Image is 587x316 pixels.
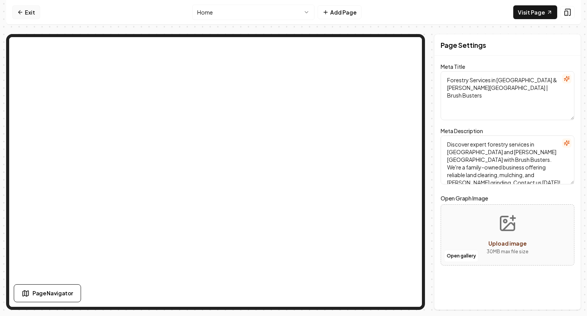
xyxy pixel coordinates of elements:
[441,127,483,134] label: Meta Description
[14,284,81,302] button: Page Navigator
[444,250,478,262] button: Open gallery
[441,40,486,50] h2: Page Settings
[488,240,527,247] span: Upload image
[480,208,535,262] button: Upload image
[32,289,73,297] span: Page Navigator
[513,5,557,19] a: Visit Page
[441,194,574,203] label: Open Graph Image
[441,63,465,70] label: Meta Title
[318,5,362,19] button: Add Page
[486,248,529,256] p: 30 MB max file size
[12,5,40,19] a: Exit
